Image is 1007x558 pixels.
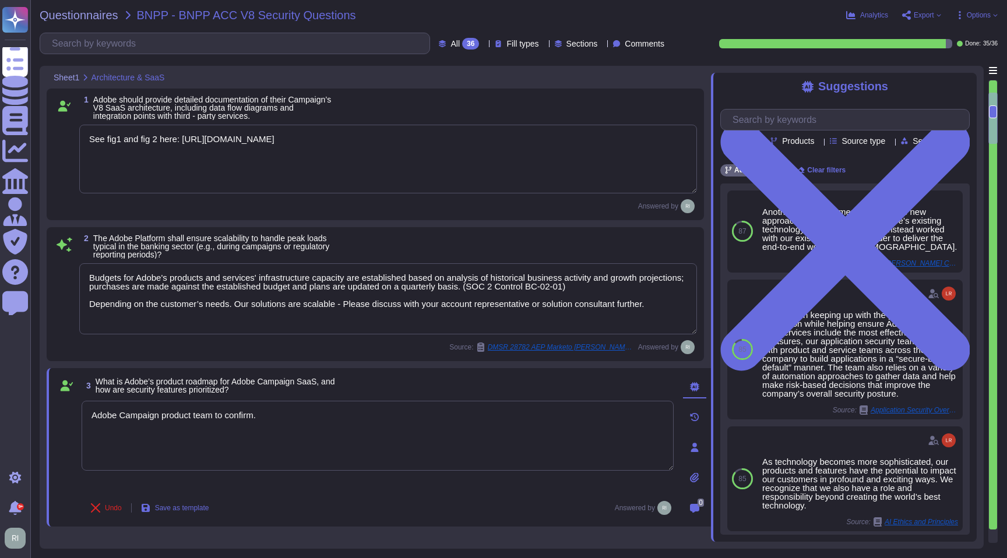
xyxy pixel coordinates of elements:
[54,541,79,549] span: Sheet1
[82,382,91,390] span: 3
[155,504,209,511] span: Save as template
[727,110,969,130] input: Search by keywords
[738,475,746,482] span: 85
[638,344,678,351] span: Answered by
[698,499,704,507] span: 0
[40,9,118,21] span: Questionnaires
[54,73,79,82] span: Sheet1
[615,504,655,511] span: Answered by
[846,10,888,20] button: Analytics
[506,40,538,48] span: Fill types
[847,517,958,527] span: Source:
[462,38,479,50] div: 36
[137,9,356,21] span: BNPP - BNPP ACC V8 Security Questions
[5,528,26,549] img: user
[914,12,934,19] span: Export
[91,541,204,549] span: Data Isolation & Anonymization
[885,518,958,525] span: AI Ethics and Principles
[79,263,697,334] textarea: Budgets for Adobe's products and services' infrastructure capacity are established based on analy...
[738,228,746,235] span: 87
[17,503,24,510] div: 9+
[657,501,671,515] img: user
[942,433,956,447] img: user
[983,41,998,47] span: 35 / 36
[738,346,746,353] span: 85
[488,344,633,351] span: DMSR 28782 AEP Marketo [PERSON_NAME] Platform RfP Appendix 7 Technology Architecture Questionnair...
[79,96,89,104] span: 1
[79,125,697,193] textarea: See fig1 and fig 2 here: [URL][DOMAIN_NAME]
[79,234,89,242] span: 2
[132,496,219,520] button: Save as template
[2,525,34,551] button: user
[46,33,429,54] input: Search by keywords
[96,377,335,394] span: What is Adobe’s product roadmap for Adobe Campaign SaaS, and how are security features prioritized?
[450,40,460,48] span: All
[625,40,664,48] span: Comments
[942,287,956,301] img: user
[91,73,164,82] span: Architecture & SaaS
[566,40,598,48] span: Sections
[681,199,695,213] img: user
[82,401,674,471] textarea: Adobe Campaign product team to confirm.
[82,496,131,520] button: Undo
[93,95,331,121] span: Adobe should provide detailed documentation of their Campaign’s V8 SaaS architecture, including d...
[965,41,981,47] span: Done:
[681,340,695,354] img: user
[967,12,991,19] span: Options
[449,342,633,352] span: Source:
[638,203,678,210] span: Answered by
[860,12,888,19] span: Analytics
[105,504,122,511] span: Undo
[93,234,329,259] span: The Adobe Platform shall ensure scalability to handle peak loads typical in the banking sector (e...
[762,457,958,510] div: As technology becomes more sophisticated, our products and features have the potential to impact ...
